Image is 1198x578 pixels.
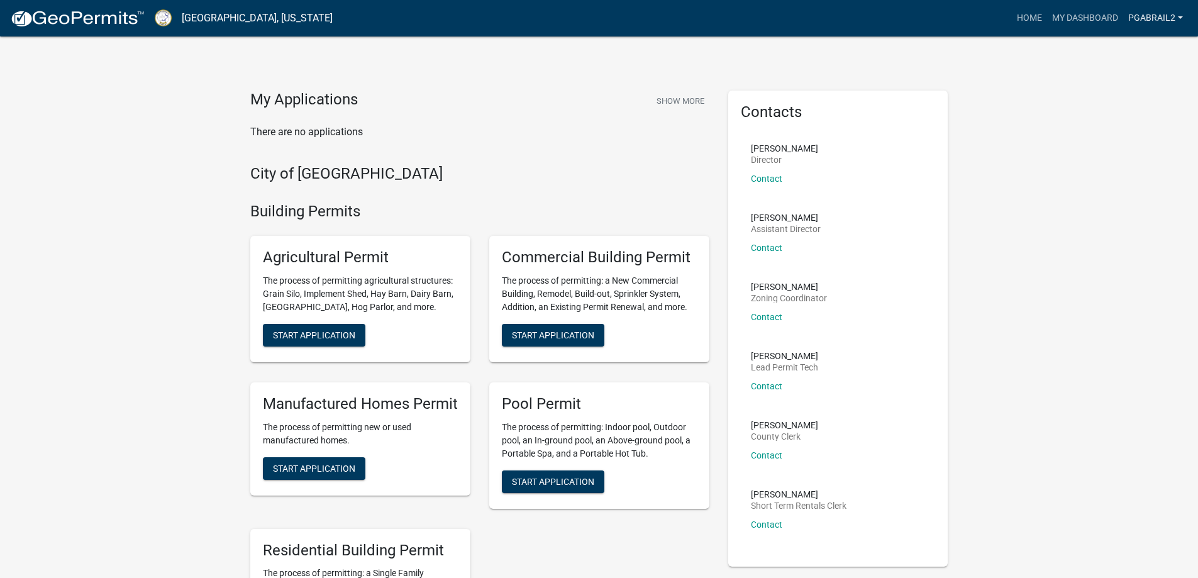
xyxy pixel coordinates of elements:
[250,165,709,183] h4: City of [GEOGRAPHIC_DATA]
[751,381,782,391] a: Contact
[751,312,782,322] a: Contact
[751,155,818,164] p: Director
[652,91,709,111] button: Show More
[751,225,821,233] p: Assistant Director
[250,203,709,221] h4: Building Permits
[502,421,697,460] p: The process of permitting: Indoor pool, Outdoor pool, an In-ground pool, an Above-ground pool, a ...
[250,91,358,109] h4: My Applications
[182,8,333,29] a: [GEOGRAPHIC_DATA], [US_STATE]
[751,213,821,222] p: [PERSON_NAME]
[273,330,355,340] span: Start Application
[751,520,782,530] a: Contact
[512,330,594,340] span: Start Application
[502,324,604,347] button: Start Application
[250,125,709,140] p: There are no applications
[751,432,818,441] p: County Clerk
[751,144,818,153] p: [PERSON_NAME]
[263,421,458,447] p: The process of permitting new or used manufactured homes.
[502,274,697,314] p: The process of permitting: a New Commercial Building, Remodel, Build-out, Sprinkler System, Addit...
[263,395,458,413] h5: Manufactured Homes Permit
[263,542,458,560] h5: Residential Building Permit
[1012,6,1047,30] a: Home
[751,450,782,460] a: Contact
[273,463,355,473] span: Start Application
[502,248,697,267] h5: Commercial Building Permit
[263,274,458,314] p: The process of permitting agricultural structures: Grain Silo, Implement Shed, Hay Barn, Dairy Ba...
[741,103,936,121] h5: Contacts
[263,324,365,347] button: Start Application
[751,421,818,430] p: [PERSON_NAME]
[751,282,827,291] p: [PERSON_NAME]
[512,476,594,486] span: Start Application
[751,490,846,499] p: [PERSON_NAME]
[263,248,458,267] h5: Agricultural Permit
[1047,6,1123,30] a: My Dashboard
[751,352,818,360] p: [PERSON_NAME]
[751,501,846,510] p: Short Term Rentals Clerk
[502,395,697,413] h5: Pool Permit
[1123,6,1188,30] a: PGabrail2
[502,470,604,493] button: Start Application
[155,9,172,26] img: Putnam County, Georgia
[751,363,818,372] p: Lead Permit Tech
[751,243,782,253] a: Contact
[751,294,827,303] p: Zoning Coordinator
[263,457,365,480] button: Start Application
[751,174,782,184] a: Contact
